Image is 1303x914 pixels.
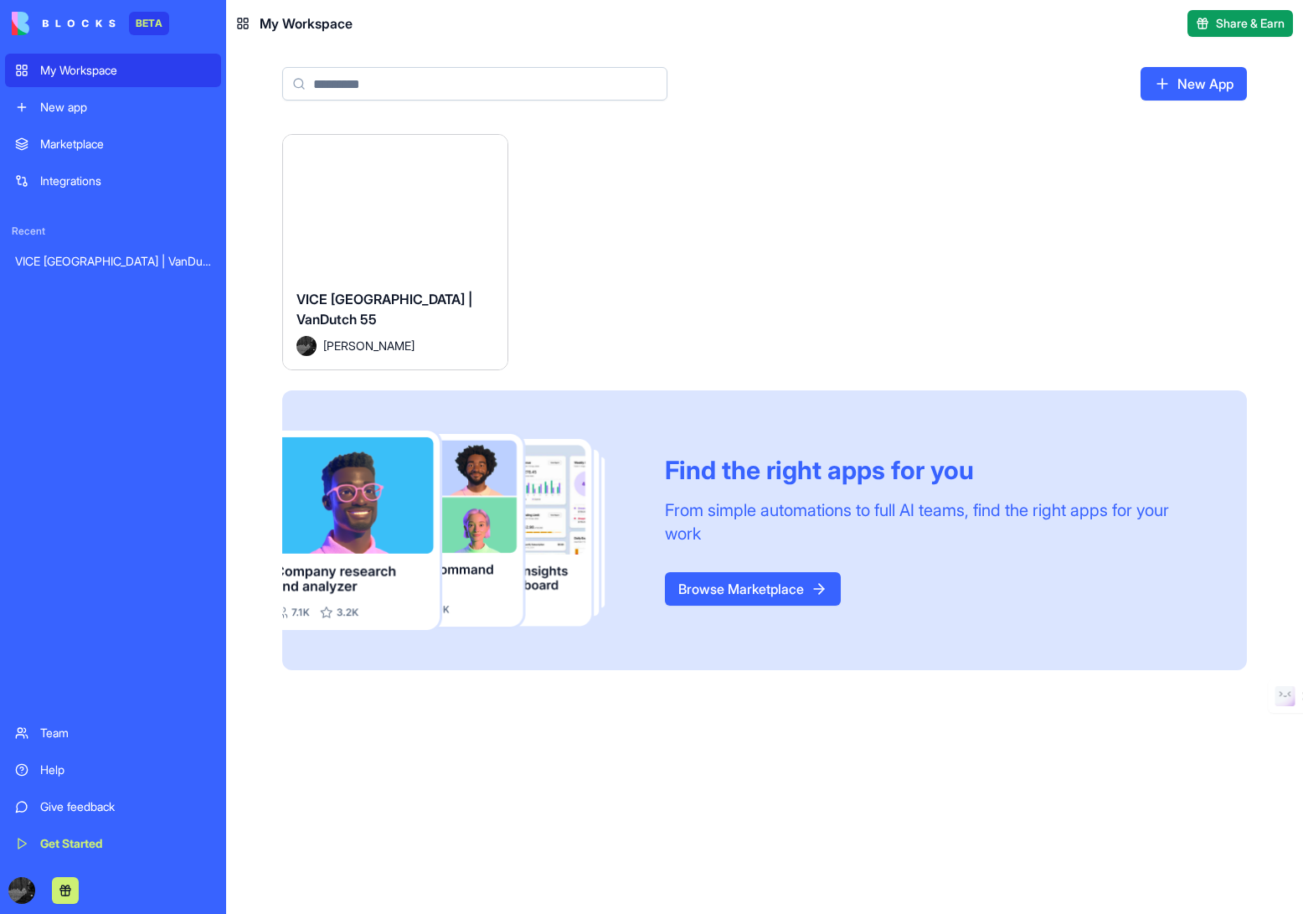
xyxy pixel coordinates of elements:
a: VICE [GEOGRAPHIC_DATA] | VanDutch 55Avatar[PERSON_NAME] [282,134,508,370]
div: Find the right apps for you [665,455,1207,485]
a: Get Started [5,827,221,860]
a: VICE [GEOGRAPHIC_DATA] | VanDutch 55 [5,245,221,278]
a: Integrations [5,164,221,198]
div: Get Started [40,835,211,852]
span: Recent [5,225,221,238]
span: Share & Earn [1216,15,1285,32]
div: BETA [129,12,169,35]
button: Share & Earn [1187,10,1293,37]
div: Team [40,725,211,741]
div: From simple automations to full AI teams, find the right apps for your work [665,498,1207,545]
div: My Workspace [40,62,211,79]
span: VICE [GEOGRAPHIC_DATA] | VanDutch 55 [296,291,472,328]
a: My Workspace [5,54,221,87]
div: Marketplace [40,136,211,152]
a: New App [1141,67,1247,101]
a: Marketplace [5,127,221,161]
div: New app [40,99,211,116]
a: Team [5,716,221,750]
a: Browse Marketplace [665,572,841,606]
img: Avatar [296,336,317,356]
img: logo [12,12,116,35]
div: VICE [GEOGRAPHIC_DATA] | VanDutch 55 [15,253,211,270]
img: ACg8ocIC02AM82b_PQWoQHY4_y8Bz4HnqTxHy9XYMH8eAwdrtc_iDI8=s96-c [8,877,35,904]
a: Give feedback [5,790,221,824]
span: [PERSON_NAME] [323,337,415,354]
span: My Workspace [260,13,353,34]
div: Integrations [40,173,211,189]
div: Help [40,762,211,778]
a: BETA [12,12,169,35]
div: Give feedback [40,798,211,815]
a: Help [5,753,221,787]
a: New app [5,90,221,124]
img: Frame_181_egmpey.png [282,431,638,631]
